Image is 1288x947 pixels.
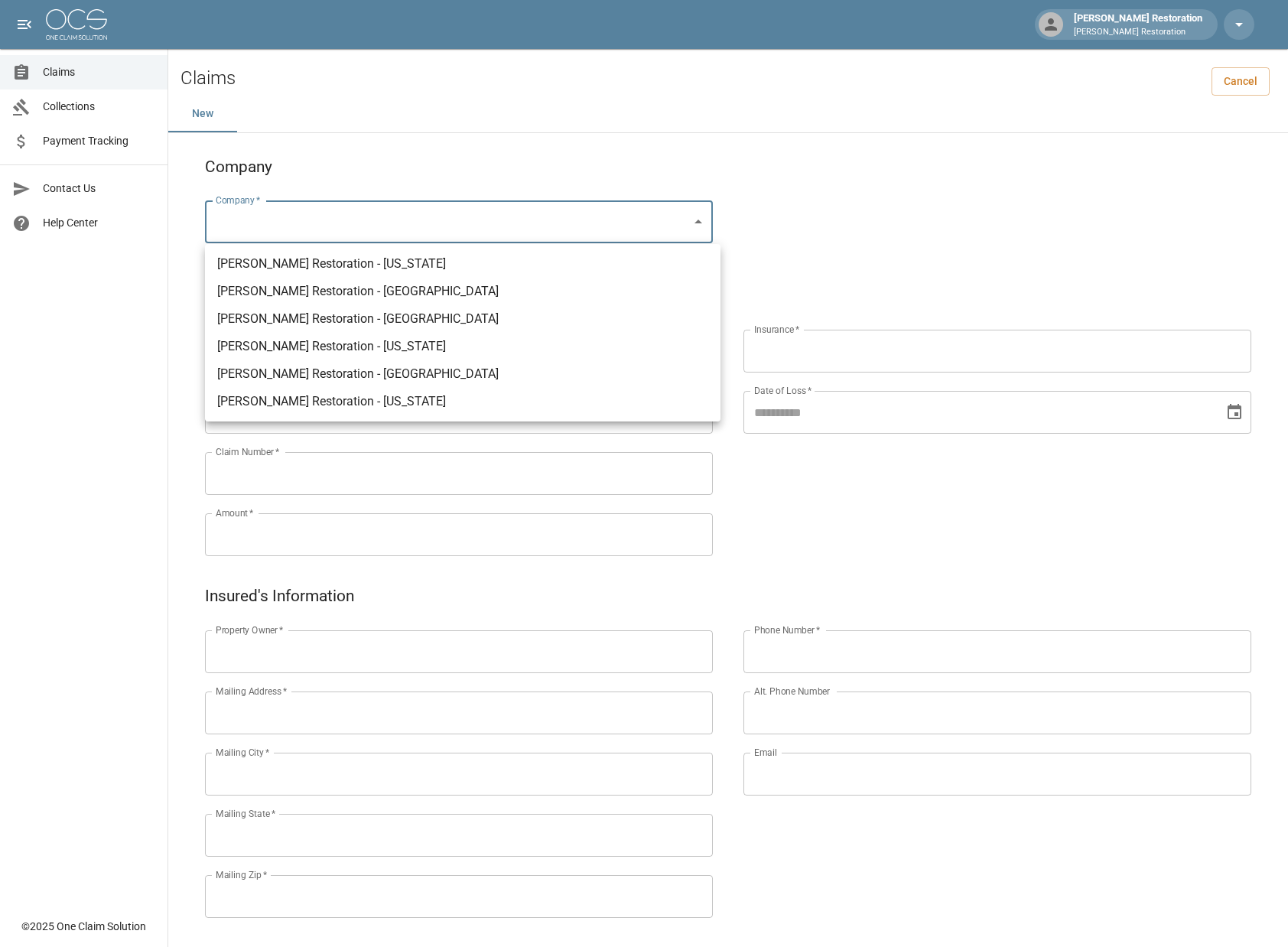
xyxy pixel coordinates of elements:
li: [PERSON_NAME] Restoration - [GEOGRAPHIC_DATA] [205,360,720,388]
li: [PERSON_NAME] Restoration - [GEOGRAPHIC_DATA] [205,305,720,333]
li: [PERSON_NAME] Restoration - [US_STATE] [205,333,720,360]
li: [PERSON_NAME] Restoration - [GEOGRAPHIC_DATA] [205,278,720,305]
li: [PERSON_NAME] Restoration - [US_STATE] [205,250,720,278]
li: [PERSON_NAME] Restoration - [US_STATE] [205,388,720,415]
